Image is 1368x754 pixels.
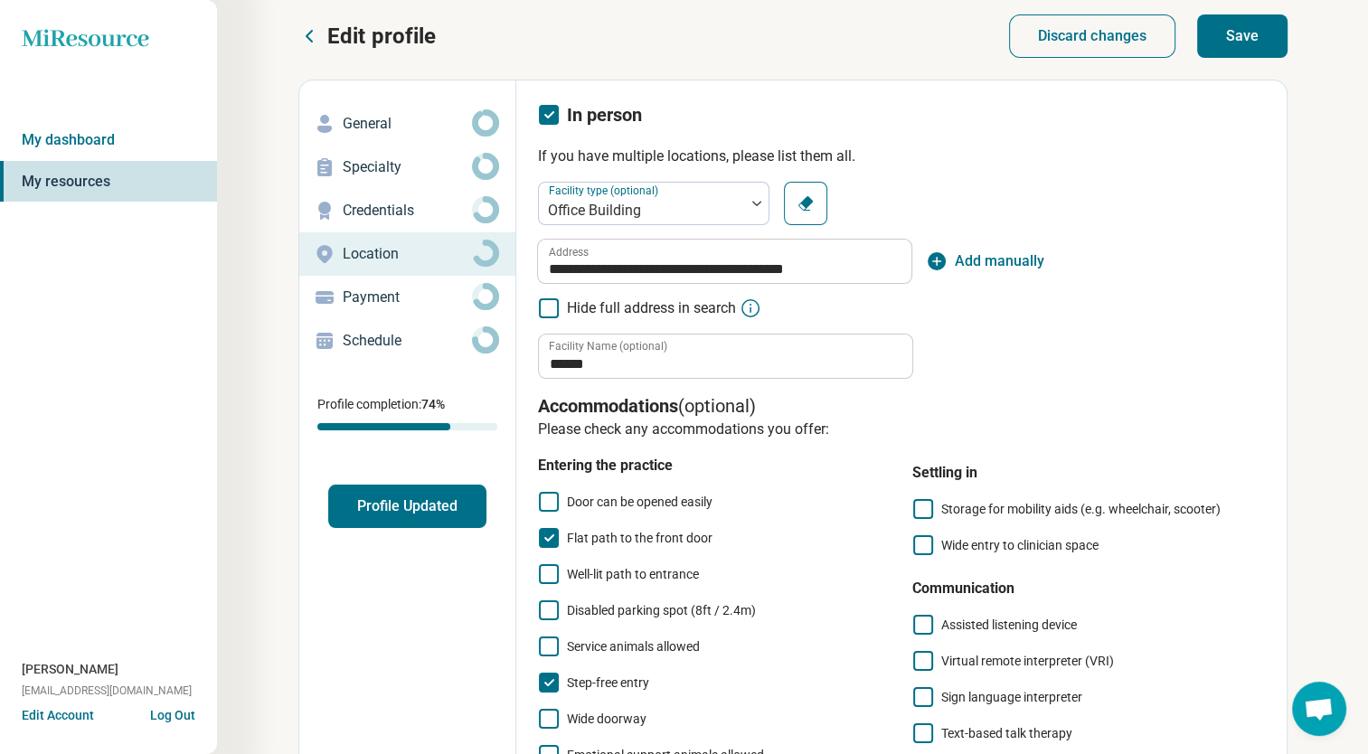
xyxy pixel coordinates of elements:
span: Disabled parking spot (8ft / 2.4m) [567,603,756,617]
a: General [299,102,515,146]
a: Location [299,232,515,276]
label: Facility Name (optional) [549,341,667,352]
h4: Settling in [912,462,1265,484]
span: 74 % [421,397,445,411]
span: Step-free entry [567,675,649,690]
span: Text-based talk therapy [941,726,1072,740]
span: Wide doorway [567,712,646,726]
span: In person [567,104,642,126]
p: Location [343,243,472,265]
a: Specialty [299,146,515,189]
span: Add manually [955,250,1044,272]
span: Storage for mobility aids (e.g. wheelchair, scooter) [941,502,1221,516]
div: Profile completion: [299,384,515,441]
p: Schedule [343,330,472,352]
div: Profile completion [317,423,497,430]
button: Profile Updated [328,485,486,528]
button: Edit profile [298,22,436,51]
span: Door can be opened easily [567,495,712,509]
span: Sign language interpreter [941,690,1082,704]
button: Discard changes [1009,14,1176,58]
span: Service animals allowed [567,639,700,654]
button: Add manually [926,250,1044,272]
span: Hide full address in search [567,297,736,319]
p: Credentials [343,200,472,221]
span: Well-lit path to entrance [567,567,699,581]
span: [EMAIL_ADDRESS][DOMAIN_NAME] [22,683,192,699]
span: [PERSON_NAME] [22,660,118,679]
span: Flat path to the front door [567,531,712,545]
span: Assisted listening device [941,617,1077,632]
a: Credentials [299,189,515,232]
span: Accommodations [538,395,678,417]
button: Save [1197,14,1288,58]
p: Edit profile [327,22,436,51]
button: Edit Account [22,706,94,725]
p: Specialty [343,156,472,178]
p: (optional) [538,393,1265,419]
span: Virtual remote interpreter (VRI) [941,654,1114,668]
p: If you have multiple locations, please list them all. [538,146,1265,167]
p: General [343,113,472,135]
h4: Communication [912,578,1265,599]
h4: Entering the practice [538,455,891,476]
label: Address [549,247,589,258]
a: Open chat [1292,682,1346,736]
p: Please check any accommodations you offer: [538,419,1265,440]
span: Wide entry to clinician space [941,538,1099,552]
p: Payment [343,287,472,308]
a: Payment [299,276,515,319]
a: Schedule [299,319,515,363]
label: Facility type (optional) [549,184,662,197]
button: Log Out [150,706,195,721]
